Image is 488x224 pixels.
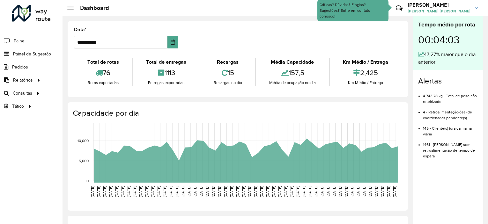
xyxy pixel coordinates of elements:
text: [DATE] [314,186,318,197]
span: Consultas [13,90,32,97]
div: 76 [76,66,130,80]
h3: [PERSON_NAME] [408,2,470,8]
div: Recargas [202,58,254,66]
text: [DATE] [205,186,209,197]
span: [PERSON_NAME] [PERSON_NAME] [408,8,470,14]
button: Choose Date [167,36,178,48]
div: Média de ocupação no dia [257,80,327,86]
text: [DATE] [277,186,282,197]
text: [DATE] [392,186,396,197]
text: [DATE] [102,186,107,197]
text: [DATE] [284,186,288,197]
text: [DATE] [90,186,94,197]
text: [DATE] [332,186,336,197]
text: [DATE] [151,186,155,197]
text: [DATE] [290,186,294,197]
text: 0 [86,179,89,183]
text: [DATE] [350,186,354,197]
text: [DATE] [235,186,240,197]
text: [DATE] [163,186,167,197]
div: Km Médio / Entrega [331,80,400,86]
li: 145 - Cliente(s) fora da malha viária [423,121,478,137]
span: Relatórios [13,77,33,83]
a: Contato Rápido [392,1,406,15]
div: Entregas exportadas [134,80,198,86]
h4: Capacidade por dia [73,109,402,118]
li: 4 - Retroalimentação(ões) de coordenadas pendente(s) [423,105,478,121]
text: [DATE] [326,186,330,197]
text: 10,000 [78,139,89,143]
text: [DATE] [368,186,372,197]
span: Pedidos [12,64,28,70]
text: [DATE] [259,186,263,197]
li: 4.743,78 kg - Total de peso não roteirizado [423,88,478,105]
h2: Dashboard [74,4,109,11]
text: [DATE] [115,186,119,197]
text: [DATE] [338,186,342,197]
text: [DATE] [223,186,227,197]
text: [DATE] [144,186,149,197]
text: 5,000 [79,159,89,163]
div: 2,425 [331,66,400,80]
text: [DATE] [265,186,270,197]
li: 1461 - [PERSON_NAME] sem retroalimentação de tempo de espera [423,137,478,159]
span: Tático [12,103,24,110]
span: Painel de Sugestão [13,51,51,57]
text: [DATE] [127,186,131,197]
div: 157,5 [257,66,327,80]
text: [DATE] [247,186,251,197]
h4: Alertas [418,76,478,86]
text: [DATE] [344,186,348,197]
text: [DATE] [187,186,191,197]
text: [DATE] [138,186,143,197]
text: [DATE] [296,186,300,197]
text: [DATE] [308,186,312,197]
text: [DATE] [320,186,324,197]
text: [DATE] [211,186,215,197]
div: Recargas no dia [202,80,254,86]
text: [DATE] [380,186,384,197]
text: [DATE] [386,186,390,197]
text: [DATE] [133,186,137,197]
text: [DATE] [96,186,100,197]
text: [DATE] [169,186,173,197]
text: [DATE] [199,186,203,197]
div: 00:04:03 [418,29,478,51]
label: Data [74,26,87,33]
text: [DATE] [193,186,197,197]
text: [DATE] [356,186,360,197]
text: [DATE] [121,186,125,197]
span: Painel [14,38,26,44]
text: [DATE] [253,186,257,197]
div: Total de rotas [76,58,130,66]
text: [DATE] [241,186,246,197]
div: 47,27% maior que o dia anterior [418,51,478,66]
text: [DATE] [302,186,306,197]
div: 1113 [134,66,198,80]
text: [DATE] [374,186,378,197]
div: Média Capacidade [257,58,327,66]
div: Total de entregas [134,58,198,66]
text: [DATE] [229,186,233,197]
text: [DATE] [175,186,179,197]
div: Km Médio / Entrega [331,58,400,66]
text: [DATE] [108,186,113,197]
text: [DATE] [217,186,221,197]
text: [DATE] [271,186,276,197]
div: Rotas exportadas [76,80,130,86]
text: [DATE] [157,186,161,197]
div: Tempo médio por rota [418,20,478,29]
div: 15 [202,66,254,80]
text: [DATE] [181,186,185,197]
text: [DATE] [362,186,366,197]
